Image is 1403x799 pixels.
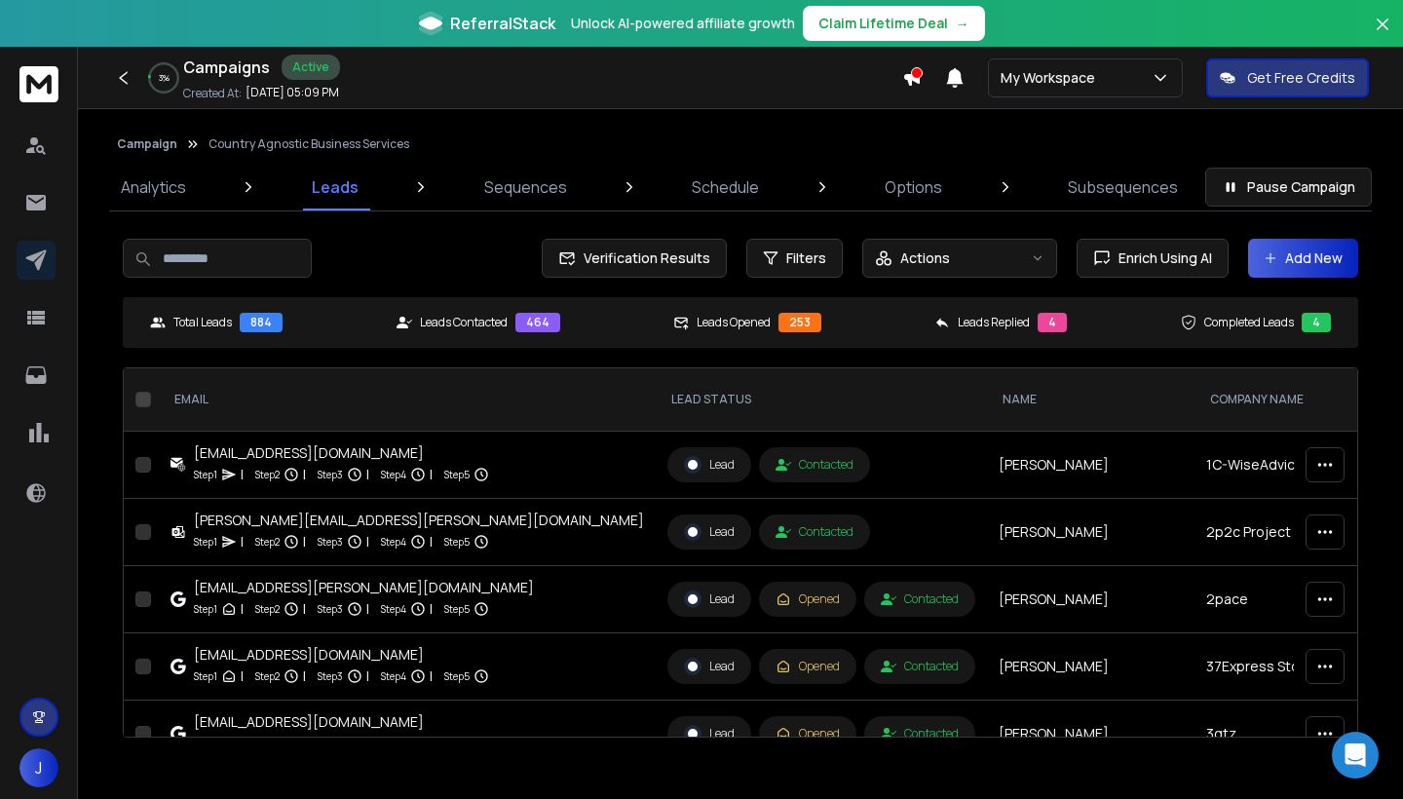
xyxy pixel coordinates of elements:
div: Opened [776,659,840,674]
p: | [430,734,433,753]
p: Step 3 [318,532,343,552]
p: Step 2 [255,666,280,686]
button: Campaign [117,136,177,152]
td: 3qtz [1194,701,1365,768]
button: J [19,748,58,787]
p: Step 1 [194,666,217,686]
td: 2p2c Project Management Consultants [1194,499,1365,566]
p: | [430,465,433,484]
p: Actions [900,248,950,268]
p: | [366,532,369,552]
p: Leads Opened [697,315,771,330]
p: Schedule [692,175,759,199]
div: 253 [778,313,821,332]
div: Contacted [881,591,959,607]
p: Options [885,175,942,199]
p: Created At: [183,86,242,101]
th: Company Name [1194,368,1365,432]
p: Step 1 [194,532,217,552]
p: Subsequences [1068,175,1178,199]
p: Step 4 [381,734,406,753]
a: Analytics [109,164,198,210]
p: Step 4 [381,532,406,552]
p: | [430,599,433,619]
p: Step 3 [318,465,343,484]
p: Step 2 [255,532,280,552]
td: 37Express Store [1194,633,1365,701]
p: Total Leads [173,315,232,330]
p: Step 5 [444,666,470,686]
div: Contacted [881,726,959,742]
a: Sequences [473,164,579,210]
p: Step 3 [318,666,343,686]
p: Step 5 [444,465,470,484]
p: Step 1 [194,734,217,753]
p: Leads [312,175,359,199]
div: [PERSON_NAME][EMAIL_ADDRESS][PERSON_NAME][DOMAIN_NAME] [194,511,644,530]
button: Claim Lifetime Deal→ [803,6,985,41]
div: [EMAIL_ADDRESS][PERSON_NAME][DOMAIN_NAME] [194,578,534,597]
p: Leads Replied [958,315,1030,330]
td: [PERSON_NAME] [987,701,1194,768]
p: Leads Contacted [420,315,508,330]
p: | [366,599,369,619]
span: Filters [786,248,826,268]
p: | [303,734,306,753]
p: Step 1 [194,465,217,484]
div: [EMAIL_ADDRESS][DOMAIN_NAME] [194,443,489,463]
a: Options [873,164,954,210]
th: EMAIL [159,368,656,432]
a: Leads [300,164,370,210]
td: [PERSON_NAME] [987,432,1194,499]
span: → [956,14,969,33]
p: Sequences [484,175,567,199]
p: Step 2 [255,599,280,619]
div: Active [282,55,340,80]
p: | [241,599,244,619]
p: [DATE] 05:09 PM [246,85,339,100]
button: Add New [1248,239,1358,278]
button: Pause Campaign [1205,168,1372,207]
p: | [430,532,433,552]
p: | [303,465,306,484]
span: Enrich Using AI [1111,248,1212,268]
p: Step 3 [318,599,343,619]
h1: Campaigns [183,56,270,79]
td: [PERSON_NAME] [987,566,1194,633]
div: Lead [684,456,735,474]
div: Lead [684,725,735,742]
p: | [303,599,306,619]
p: Country Agnostic Business Services [209,136,409,152]
a: Subsequences [1056,164,1190,210]
div: Contacted [881,659,959,674]
div: Opened [776,726,840,742]
p: Step 4 [381,599,406,619]
div: Open Intercom Messenger [1332,732,1379,779]
div: Lead [684,590,735,608]
p: | [366,465,369,484]
p: 3 % [159,72,170,84]
th: NAME [987,368,1194,432]
p: Step 3 [318,734,343,753]
p: My Workspace [1001,68,1103,88]
div: 4 [1038,313,1067,332]
div: 884 [240,313,283,332]
span: ReferralStack [450,12,555,35]
div: Lead [684,523,735,541]
div: Opened [776,591,840,607]
p: | [303,666,306,686]
p: | [241,666,244,686]
div: [EMAIL_ADDRESS][DOMAIN_NAME] [194,712,489,732]
td: 1C-WiseAdvice [1194,432,1365,499]
div: Contacted [776,457,853,473]
button: Filters [746,239,843,278]
p: | [366,666,369,686]
td: [PERSON_NAME] [987,633,1194,701]
p: Step 4 [381,666,406,686]
p: Get Free Credits [1247,68,1355,88]
a: Schedule [680,164,771,210]
button: Verification Results [542,239,727,278]
div: 4 [1302,313,1331,332]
